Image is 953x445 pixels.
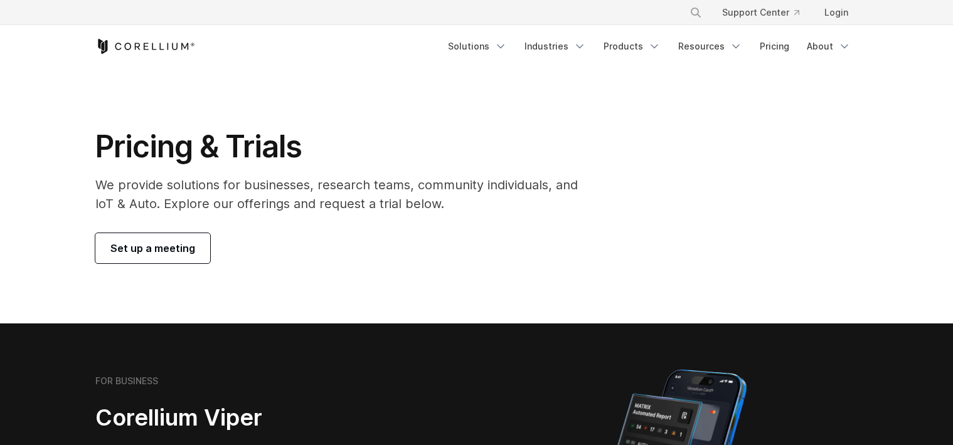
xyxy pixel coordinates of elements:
[95,233,210,263] a: Set up a meeting
[440,35,514,58] a: Solutions
[95,375,158,387] h6: FOR BUSINESS
[95,39,195,54] a: Corellium Home
[596,35,668,58] a: Products
[110,241,195,256] span: Set up a meeting
[752,35,797,58] a: Pricing
[684,1,707,24] button: Search
[712,1,809,24] a: Support Center
[95,175,595,213] p: We provide solutions for businesses, research teams, community individuals, and IoT & Auto. Explo...
[671,35,750,58] a: Resources
[674,1,858,24] div: Navigation Menu
[95,404,417,432] h2: Corellium Viper
[814,1,858,24] a: Login
[95,128,595,165] h1: Pricing & Trials
[799,35,858,58] a: About
[440,35,858,58] div: Navigation Menu
[517,35,594,58] a: Industries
